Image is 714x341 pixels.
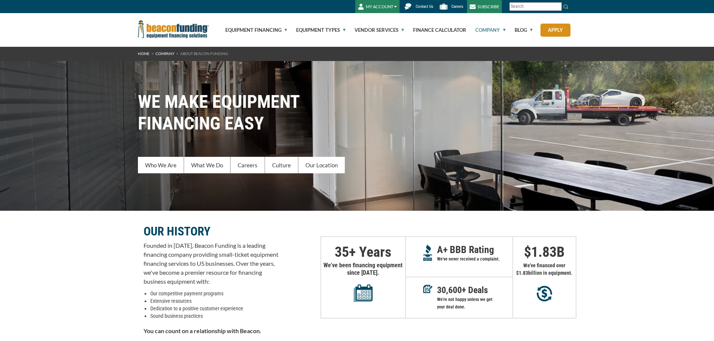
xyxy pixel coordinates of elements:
[287,13,346,47] a: Equipment Types
[346,13,404,47] a: Vendor Services
[540,24,570,37] a: Apply
[416,4,433,9] span: Contact Us
[423,285,433,293] img: Deals in Equipment Financing
[423,244,433,261] img: A+ Reputation BBB
[321,248,405,256] p: + Years
[156,51,174,56] a: Company
[150,312,278,320] li: Sound business practices
[298,157,345,173] a: Our Location
[506,13,533,47] a: Blog
[437,285,462,295] span: 30,600
[144,227,278,236] p: OUR HISTORY
[451,4,463,9] span: Careers
[138,157,184,173] a: Who We Are
[437,255,512,263] p: We've never received a complaint.
[554,4,560,10] a: Clear search text
[537,286,552,302] img: Millions in equipment purchases
[144,327,261,334] strong: You can count on a relationship with Beacon.
[467,13,506,47] a: Company
[513,248,576,256] p: $ B
[519,270,528,276] span: 1.83
[513,262,576,277] p: We've financed over $ billion in equipment.
[335,244,349,260] span: 35
[150,305,278,312] li: Dedication to a positive customer experience
[563,4,569,10] img: Search
[404,13,466,47] a: Finance Calculator
[321,262,405,302] p: We've been financing equipment since [DATE].
[138,91,576,134] h1: WE MAKE EQUIPMENT FINANCING EASY
[217,13,287,47] a: Equipment Financing
[354,284,373,302] img: Years in equipment financing
[437,296,512,311] p: We're not happy unless we get your deal done.
[138,25,209,31] a: Beacon Funding Corporation
[180,51,228,56] span: About Beacon Funding
[531,244,557,260] span: 1.83
[231,157,265,173] a: Careers
[138,51,150,56] a: HOME
[265,157,298,173] a: Culture
[150,297,278,305] li: Extensive resources
[138,20,209,38] img: Beacon Funding Corporation
[184,157,231,173] a: What We Do
[509,2,562,11] input: Search
[150,290,278,297] li: Our competitive payment programs
[437,286,512,294] p: + Deals
[437,246,512,253] p: A+ BBB Rating
[144,241,278,286] p: Founded in [DATE], Beacon Funding is a leading financing company providing small-ticket equipment...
